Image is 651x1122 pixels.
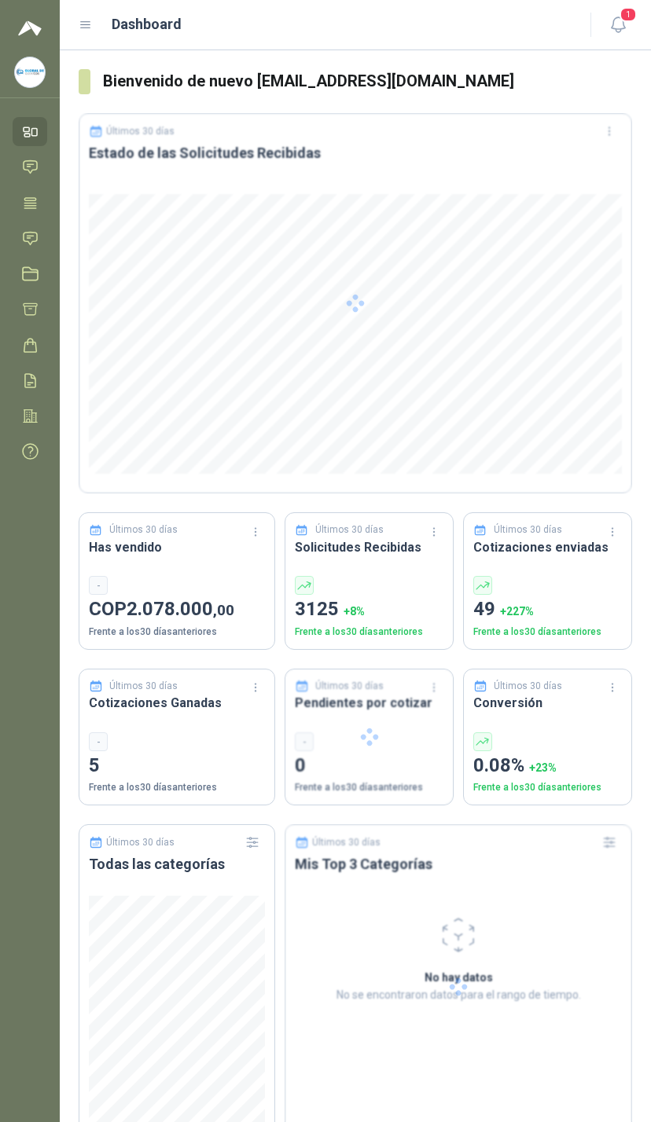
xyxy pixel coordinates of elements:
h3: Bienvenido de nuevo [EMAIL_ADDRESS][DOMAIN_NAME] [103,69,632,93]
p: Frente a los 30 días anteriores [295,625,443,640]
div: - [89,576,108,595]
p: COP [89,595,265,625]
h3: Cotizaciones enviadas [473,537,622,557]
p: Frente a los 30 días anteriores [473,780,622,795]
p: Últimos 30 días [109,679,178,694]
div: - [89,732,108,751]
p: Últimos 30 días [494,679,562,694]
p: 3125 [295,595,443,625]
img: Company Logo [15,57,45,87]
p: Últimos 30 días [109,522,178,537]
h3: Todas las categorías [89,855,265,874]
p: Últimos 30 días [106,837,175,848]
span: + 23 % [529,761,557,774]
h1: Dashboard [112,13,182,35]
span: ,00 [213,601,234,619]
h3: Has vendido [89,537,265,557]
h3: Solicitudes Recibidas [295,537,443,557]
button: 1 [604,11,632,39]
p: Últimos 30 días [315,522,384,537]
p: Frente a los 30 días anteriores [89,625,265,640]
span: + 8 % [344,605,365,618]
h3: Conversión [473,693,622,713]
p: Últimos 30 días [494,522,562,537]
span: + 227 % [500,605,534,618]
span: 1 [620,7,637,22]
p: Frente a los 30 días anteriores [89,780,265,795]
p: Frente a los 30 días anteriores [473,625,622,640]
span: 2.078.000 [127,598,234,620]
h3: Cotizaciones Ganadas [89,693,265,713]
img: Logo peakr [18,19,42,38]
p: 5 [89,751,265,781]
p: 49 [473,595,622,625]
p: 0.08% [473,751,622,781]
